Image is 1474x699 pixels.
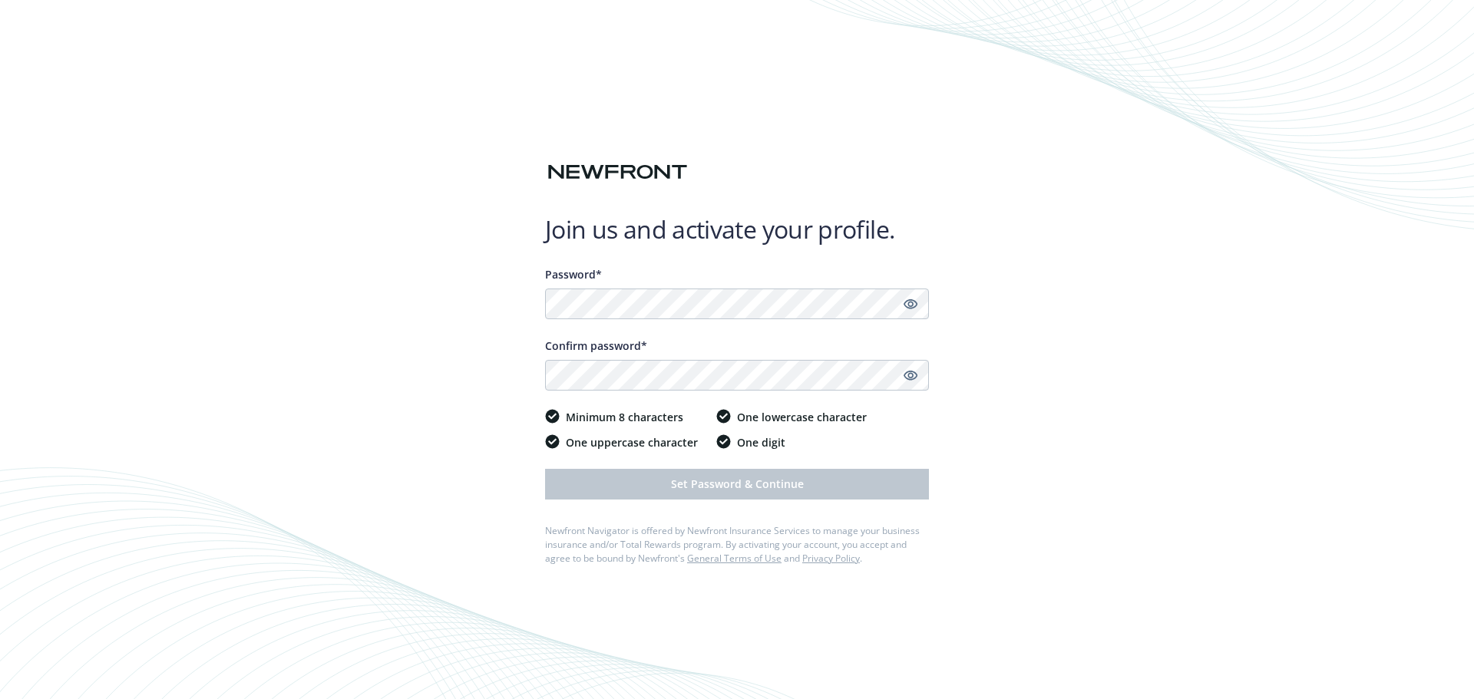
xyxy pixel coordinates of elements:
span: One digit [737,434,785,450]
span: Minimum 8 characters [566,409,683,425]
span: One lowercase character [737,409,867,425]
span: Password* [545,267,602,282]
input: Confirm your unique password [545,360,929,391]
span: One uppercase character [566,434,698,450]
a: Show password [901,366,920,384]
span: Set Password & Continue [671,476,804,491]
img: Newfront logo [545,159,690,186]
div: Newfront Navigator is offered by Newfront Insurance Services to manage your business insurance an... [545,524,929,565]
a: Show password [901,295,920,313]
h1: Join us and activate your profile. [545,214,929,245]
button: Set Password & Continue [545,469,929,500]
input: Enter a unique password... [545,289,929,319]
a: General Terms of Use [687,552,782,565]
span: Confirm password* [545,338,647,353]
a: Privacy Policy [802,552,860,565]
